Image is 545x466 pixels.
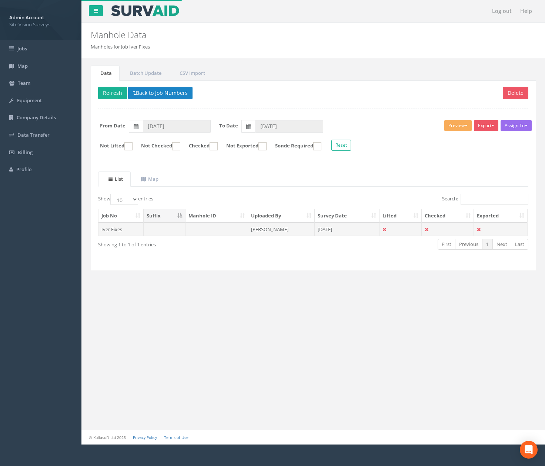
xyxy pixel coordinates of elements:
a: Map [131,172,166,187]
td: [DATE] [315,223,380,236]
uib-tab-heading: List [108,176,123,182]
button: Refresh [98,87,127,99]
span: Company Details [17,114,56,121]
label: Sonde Required [268,142,321,150]
td: Iver Fixes [98,223,144,236]
span: Billing [18,149,33,156]
select: Showentries [110,194,138,205]
span: Site Vision Surveys [9,21,72,28]
span: Equipment [17,97,42,104]
button: Preview [444,120,472,131]
span: Data Transfer [17,132,50,138]
label: Not Exported [219,142,267,150]
th: Uploaded By: activate to sort column ascending [248,209,315,223]
td: [PERSON_NAME] [248,223,315,236]
a: List [98,172,131,187]
label: Not Checked [134,142,180,150]
label: Show entries [98,194,153,205]
button: Assign To [501,120,532,131]
label: Not Lifted [93,142,133,150]
th: Lifted: activate to sort column ascending [380,209,422,223]
div: Open Intercom Messenger [520,441,538,459]
label: Search: [442,194,528,205]
th: Job No: activate to sort column ascending [98,209,144,223]
button: Back to Job Numbers [128,87,193,99]
input: Search: [461,194,528,205]
strong: Admin Account [9,14,44,21]
div: Showing 1 to 1 of 1 entries [98,238,271,248]
a: 1 [482,239,493,250]
li: Manholes for Job Iver Fixes [91,43,150,50]
a: CSV Import [170,66,213,81]
a: Terms of Use [164,435,188,440]
th: Manhole ID: activate to sort column ascending [185,209,248,223]
button: Delete [503,87,528,99]
button: Export [474,120,498,131]
uib-tab-heading: Map [141,176,158,182]
a: Privacy Policy [133,435,157,440]
label: To Date [219,122,238,129]
span: Team [18,80,30,86]
button: Reset [331,140,351,151]
small: © Kullasoft Ltd 2025 [89,435,126,440]
a: Admin Account Site Vision Surveys [9,12,72,28]
label: From Date [100,122,126,129]
h2: Manhole Data [91,30,460,40]
input: To Date [255,120,323,133]
span: Map [17,63,28,69]
label: Checked [181,142,218,150]
a: Next [492,239,511,250]
a: Data [91,66,120,81]
span: Profile [16,166,31,173]
th: Survey Date: activate to sort column ascending [315,209,380,223]
th: Exported: activate to sort column ascending [474,209,527,223]
span: Jobs [17,45,27,52]
th: Suffix: activate to sort column descending [144,209,186,223]
th: Checked: activate to sort column ascending [422,209,474,223]
a: Last [511,239,528,250]
a: Batch Update [120,66,169,81]
input: From Date [143,120,211,133]
a: Previous [455,239,482,250]
a: First [438,239,455,250]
